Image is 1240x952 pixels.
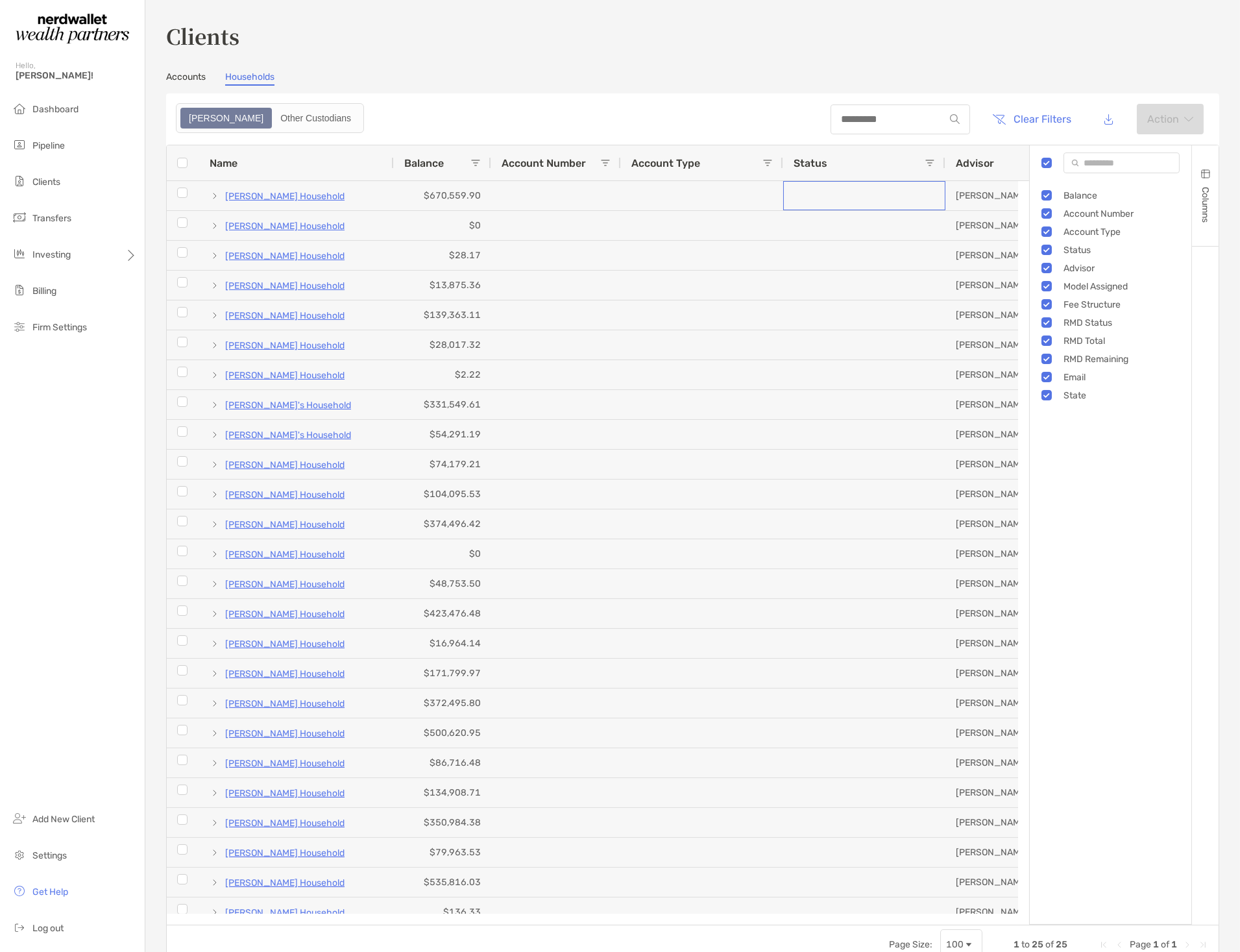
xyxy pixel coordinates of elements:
div: $0 [394,539,491,568]
img: add_new_client icon [12,811,27,826]
div: State Column [1030,386,1191,404]
span: State [1064,390,1180,401]
div: [PERSON_NAME], CFA [945,569,1108,598]
div: First Page [1099,940,1109,950]
div: [PERSON_NAME], CFA [945,330,1108,360]
a: [PERSON_NAME] Household [225,905,345,921]
img: get-help icon [12,883,27,899]
div: $74,179.21 [394,450,491,479]
div: Email Column [1030,368,1191,386]
a: [PERSON_NAME] Household [225,367,345,384]
div: $13,875.36 [394,271,491,300]
div: [PERSON_NAME], CFA [945,539,1108,568]
img: input icon [950,114,960,124]
img: transfers icon [12,210,27,225]
div: $670,559.90 [394,181,491,210]
img: dashboard icon [12,101,27,116]
span: Account Number [502,157,586,169]
span: Email [1064,372,1180,383]
span: Advisor [956,157,994,169]
span: Settings [32,850,67,861]
div: $535,816.03 [394,868,491,897]
span: RMD Status [1064,317,1180,328]
div: $86,716.48 [394,748,491,777]
span: of [1161,939,1169,950]
span: Investing [32,249,71,260]
div: $372,495.80 [394,689,491,718]
p: [PERSON_NAME] Household [225,546,345,563]
span: [PERSON_NAME]! [16,70,137,81]
a: [PERSON_NAME] Household [225,487,345,503]
span: Dashboard [32,104,79,115]
span: 25 [1032,939,1043,950]
span: Account Number [1064,208,1180,219]
span: 1 [1171,939,1177,950]
h3: Clients [166,21,1219,51]
div: $500,620.95 [394,718,491,748]
span: 1 [1014,939,1019,950]
div: $171,799.97 [394,659,491,688]
div: Other Custodians [273,109,358,127]
div: RMD Total Column [1030,332,1191,350]
div: [PERSON_NAME], CFA [945,181,1108,210]
div: $423,476.48 [394,599,491,628]
span: Fee Structure [1064,299,1180,310]
div: [PERSON_NAME], CFA [945,360,1108,389]
div: Status Column [1030,241,1191,259]
div: [PERSON_NAME], CFA [945,808,1108,837]
p: [PERSON_NAME] Household [225,815,345,831]
div: [PERSON_NAME], CFA [945,480,1108,509]
a: [PERSON_NAME] Household [225,726,345,742]
div: $54,291.19 [394,420,491,449]
span: Get Help [32,886,68,897]
div: $79,963.53 [394,838,491,867]
a: [PERSON_NAME] Household [225,666,345,682]
div: Model Assigned Column [1030,277,1191,295]
div: $331,549.61 [394,390,491,419]
div: Zoe [182,109,271,127]
div: [PERSON_NAME], CFA [945,629,1108,658]
span: Pipeline [32,140,65,151]
span: of [1045,939,1054,950]
span: 25 [1056,939,1067,950]
div: [PERSON_NAME], CFA [945,778,1108,807]
img: billing icon [12,282,27,298]
a: [PERSON_NAME] Household [225,218,345,234]
a: [PERSON_NAME] Household [225,188,345,204]
div: $136.33 [394,897,491,927]
a: [PERSON_NAME] Household [225,576,345,592]
a: [PERSON_NAME] Household [225,636,345,652]
p: [PERSON_NAME] Household [225,696,345,712]
span: Transfers [32,213,71,224]
img: logout icon [12,920,27,935]
div: $374,496.42 [394,509,491,539]
div: [PERSON_NAME], CFA [945,748,1108,777]
div: Account Type Column [1030,223,1191,241]
a: [PERSON_NAME] Household [225,337,345,354]
div: [PERSON_NAME] [945,271,1108,300]
div: [PERSON_NAME], CFA [945,599,1108,628]
a: [PERSON_NAME] Household [225,845,345,861]
a: [PERSON_NAME] Household [225,785,345,801]
span: Status [1064,245,1180,256]
a: [PERSON_NAME] Household [225,248,345,264]
div: [PERSON_NAME], CFA [945,838,1108,867]
div: Page Size: [889,939,932,950]
span: Clients [32,177,60,188]
div: RMD Remaining Column [1030,350,1191,368]
div: $2.22 [394,360,491,389]
a: [PERSON_NAME] Household [225,278,345,294]
p: [PERSON_NAME]'s Household [225,427,351,443]
p: [PERSON_NAME] Household [225,308,345,324]
div: Advisor Column [1030,259,1191,277]
div: Account Number Column [1030,204,1191,223]
div: [PERSON_NAME], CFA [945,450,1108,479]
span: Add New Client [32,814,95,825]
div: $350,984.38 [394,808,491,837]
